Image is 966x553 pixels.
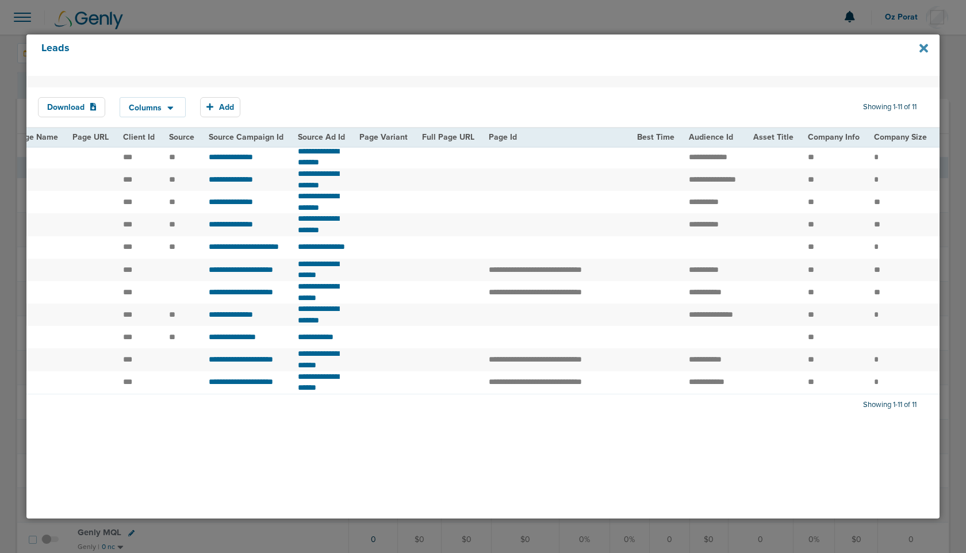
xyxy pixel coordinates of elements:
span: Add [219,102,234,112]
th: Page Variant [352,128,415,146]
th: Company Size [867,128,934,146]
th: Asset Title [746,128,801,146]
span: Showing 1-11 of 11 [863,400,917,410]
span: Source Campaign Id [209,132,283,142]
h4: Leads [41,42,840,68]
span: Client Id [123,132,155,142]
span: Audience Id [689,132,733,142]
th: Best Time [630,128,682,146]
button: Add [200,97,240,117]
button: Download [38,97,106,117]
span: Source [169,132,194,142]
th: Page Name [8,128,66,146]
span: Showing 1-11 of 11 [863,102,917,112]
span: Columns [129,104,162,112]
span: Page URL [72,132,109,142]
th: Full Page URL [415,128,482,146]
th: Company Info [801,128,867,146]
th: Page Id [482,128,630,146]
span: Source Ad Id [298,132,345,142]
